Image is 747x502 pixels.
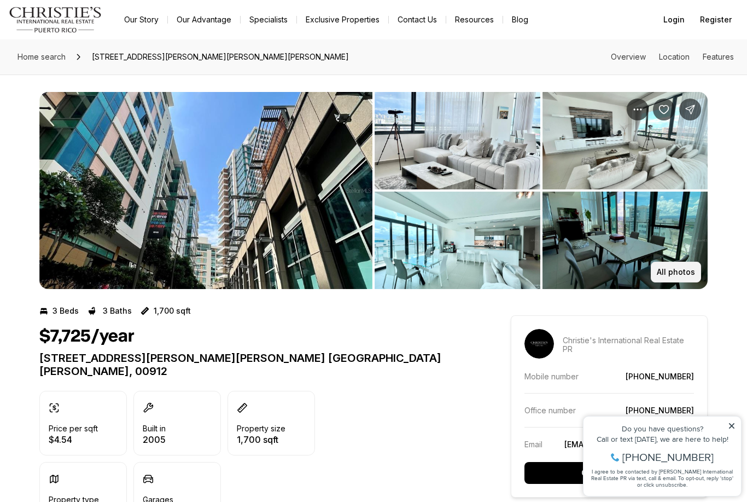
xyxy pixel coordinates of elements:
[503,12,537,27] a: Blog
[627,99,649,120] button: Property options
[103,307,132,315] p: 3 Baths
[564,440,694,449] a: [EMAIL_ADDRESS][DOMAIN_NAME]
[39,326,135,347] h1: $7,725/year
[611,53,734,61] nav: Page section menu
[663,15,685,24] span: Login
[626,372,694,381] a: [PHONE_NUMBER]
[39,92,708,289] div: Listing Photos
[143,435,166,444] p: 2005
[39,92,372,289] li: 1 of 5
[389,12,446,27] button: Contact Us
[11,25,158,32] div: Do you have questions?
[375,192,540,289] button: View image gallery
[657,268,695,276] p: All photos
[115,12,167,27] a: Our Story
[659,52,690,61] a: Skip to: Location
[87,48,353,66] span: [STREET_ADDRESS][PERSON_NAME][PERSON_NAME][PERSON_NAME]
[703,52,734,61] a: Skip to: Features
[45,51,136,62] span: [PHONE_NUMBER]
[297,12,388,27] a: Exclusive Properties
[693,9,738,31] button: Register
[611,52,646,61] a: Skip to: Overview
[524,372,579,381] p: Mobile number
[524,406,576,415] p: Office number
[154,307,191,315] p: 1,700 sqft
[700,15,732,24] span: Register
[542,192,708,289] button: View image gallery
[446,12,503,27] a: Resources
[14,67,156,88] span: I agree to be contacted by [PERSON_NAME] International Real Estate PR via text, call & email. To ...
[524,462,694,484] button: Contact agent
[39,351,471,378] p: [STREET_ADDRESS][PERSON_NAME][PERSON_NAME] [GEOGRAPHIC_DATA][PERSON_NAME], 00912
[11,35,158,43] div: Call or text [DATE], we are here to help!
[87,302,132,320] button: 3 Baths
[143,424,166,433] p: Built in
[49,435,98,444] p: $4.54
[39,92,372,289] button: View image gallery
[241,12,296,27] a: Specialists
[653,99,675,120] button: Save Property: 1511 PONCE DE LEON AVE.
[375,92,708,289] li: 2 of 5
[17,52,66,61] span: Home search
[9,7,102,33] img: logo
[237,424,285,433] p: Property size
[542,92,708,189] button: View image gallery
[237,435,285,444] p: 1,700 sqft
[524,440,542,449] p: Email
[679,99,701,120] button: Share Property: 1511 PONCE DE LEON AVE.
[49,424,98,433] p: Price per sqft
[651,262,701,282] button: All photos
[168,12,240,27] a: Our Advantage
[375,92,540,189] button: View image gallery
[657,9,691,31] button: Login
[52,307,79,315] p: 3 Beds
[13,48,70,66] a: Home search
[563,336,694,354] p: Christie's International Real Estate PR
